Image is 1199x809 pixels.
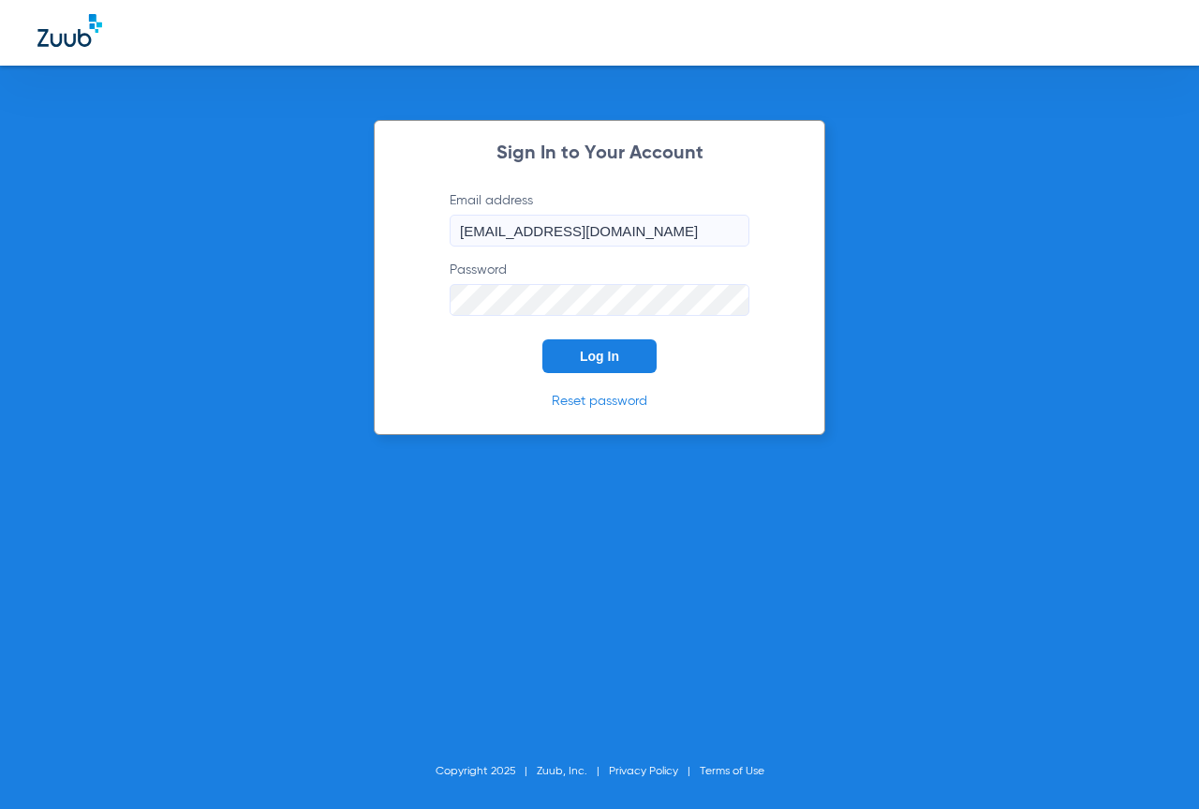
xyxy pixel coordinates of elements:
a: Privacy Policy [609,766,678,777]
li: Zuub, Inc. [537,762,609,781]
input: Email address [450,215,749,247]
h2: Sign In to Your Account [422,144,777,163]
label: Password [450,261,749,316]
input: Password [450,284,749,316]
img: Zuub Logo [37,14,102,47]
a: Terms of Use [700,766,764,777]
a: Reset password [552,395,647,408]
label: Email address [450,191,749,247]
button: Log In [542,339,657,373]
iframe: Chat Widget [1105,719,1199,809]
span: Log In [580,349,619,364]
li: Copyright 2025 [436,762,537,781]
